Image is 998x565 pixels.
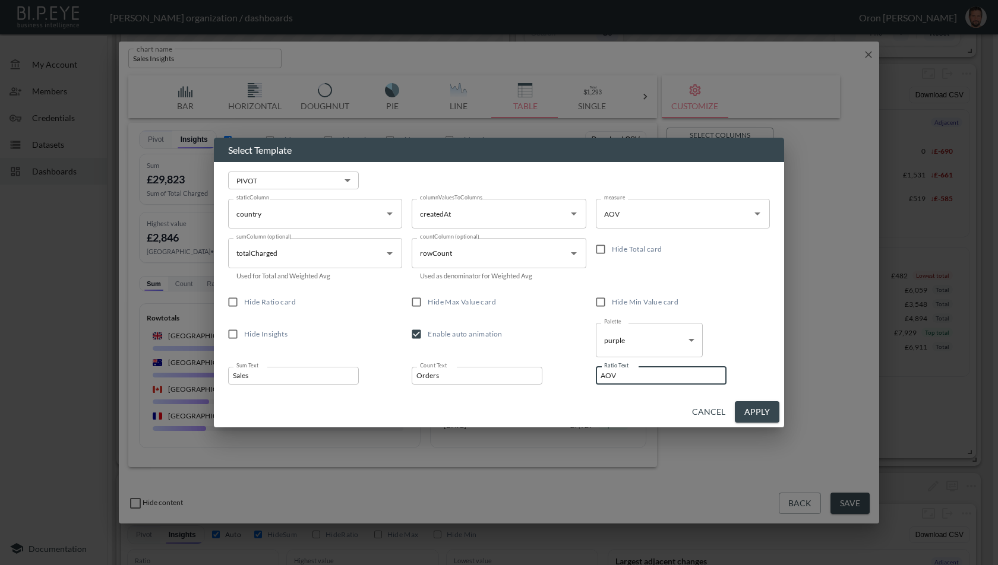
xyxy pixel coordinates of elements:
[735,401,779,423] button: Apply
[604,336,625,345] span: purple
[566,205,582,222] button: Open
[420,233,479,240] label: countColumn (optional)
[420,193,482,201] label: columnValuesToColumns
[236,174,340,188] p: PIVOT
[214,138,784,163] h2: Select Template
[244,297,296,306] span: Hide Ratio card
[604,361,629,369] label: Ratio Text
[381,245,398,262] button: Open
[687,401,730,423] button: Cancel
[417,243,547,262] input: countColumn
[428,329,502,338] span: Enable auto animation
[604,318,621,325] label: Palette
[601,204,747,223] input: measure
[236,271,394,281] p: Used for Total and Weighted Avg
[612,297,679,306] span: Hide Min Value card
[612,245,662,253] span: Hide Total card
[566,245,582,262] button: Open
[417,204,563,223] input: columnValuesToColumns
[236,193,269,201] label: staticColumn
[420,361,447,369] label: Count Text
[749,205,766,222] button: Open
[233,243,364,262] input: sumColumn
[428,297,496,306] span: Hide Max Value card
[604,193,625,201] label: measure
[244,329,288,338] span: Hide Insights
[381,205,398,222] button: Open
[420,271,577,281] p: Used as denominator for Weighted Avg
[236,361,258,369] label: Sum Text
[233,204,379,223] input: staticColumn
[236,233,292,240] label: sumColumn (optional)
